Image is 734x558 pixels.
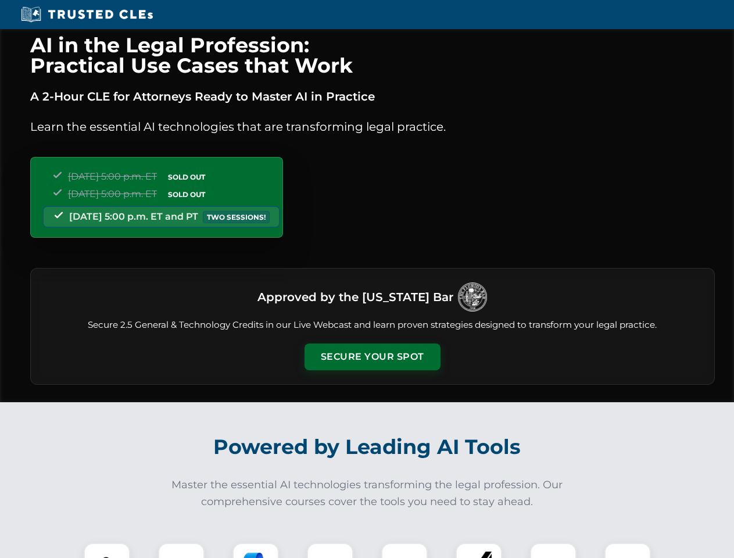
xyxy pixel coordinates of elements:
img: Trusted CLEs [17,6,156,23]
img: Logo [458,282,487,312]
h3: Approved by the [US_STATE] Bar [257,287,453,307]
p: A 2-Hour CLE for Attorneys Ready to Master AI in Practice [30,87,715,106]
span: [DATE] 5:00 p.m. ET [68,171,157,182]
span: [DATE] 5:00 p.m. ET [68,188,157,199]
span: SOLD OUT [164,171,209,183]
h2: Powered by Leading AI Tools [45,427,689,467]
button: Secure Your Spot [305,344,441,370]
p: Secure 2.5 General & Technology Credits in our Live Webcast and learn proven strategies designed ... [45,319,700,332]
p: Learn the essential AI technologies that are transforming legal practice. [30,117,715,136]
p: Master the essential AI technologies transforming the legal profession. Our comprehensive courses... [164,477,571,510]
span: SOLD OUT [164,188,209,201]
h1: AI in the Legal Profession: Practical Use Cases that Work [30,35,715,76]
